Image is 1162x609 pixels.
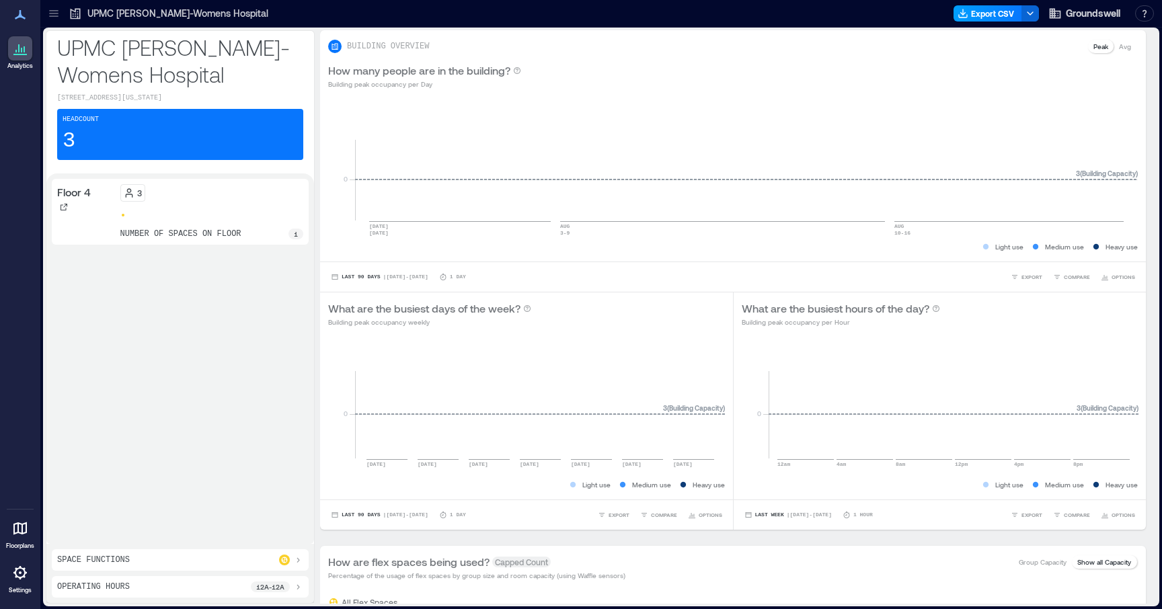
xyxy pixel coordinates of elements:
[347,41,429,52] p: BUILDING OVERVIEW
[632,479,671,490] p: Medium use
[1093,41,1108,52] p: Peak
[995,241,1023,252] p: Light use
[896,461,906,467] text: 8am
[837,461,847,467] text: 4am
[1073,461,1083,467] text: 8pm
[777,461,790,467] text: 12am
[344,175,348,183] tspan: 0
[328,554,490,570] p: How are flex spaces being used?
[1112,273,1135,281] span: OPTIONS
[520,461,539,467] text: [DATE]
[2,512,38,554] a: Floorplans
[328,317,531,327] p: Building peak occupancy weekly
[342,597,397,608] p: All Flex Spaces
[57,555,130,565] p: Space Functions
[57,184,91,200] p: Floor 4
[742,300,929,317] p: What are the busiest hours of the day?
[7,62,33,70] p: Analytics
[693,479,725,490] p: Heavy use
[757,409,761,417] tspan: 0
[1106,241,1138,252] p: Heavy use
[1064,511,1090,519] span: COMPARE
[1106,479,1138,490] p: Heavy use
[328,570,625,581] p: Percentage of the usage of flex spaces by group size and room capacity (using Waffle sensors)
[63,114,99,125] p: Headcount
[9,586,32,594] p: Settings
[637,508,680,522] button: COMPARE
[622,461,642,467] text: [DATE]
[560,230,570,236] text: 3-9
[955,461,968,467] text: 12pm
[120,229,241,239] p: number of spaces on floor
[137,188,142,198] p: 3
[366,461,386,467] text: [DATE]
[1050,270,1093,284] button: COMPARE
[685,508,725,522] button: OPTIONS
[1066,7,1120,20] span: Groundswell
[595,508,632,522] button: EXPORT
[57,93,303,104] p: [STREET_ADDRESS][US_STATE]
[954,5,1022,22] button: Export CSV
[294,229,298,239] p: 1
[1077,557,1131,567] p: Show all Capacity
[1045,241,1084,252] p: Medium use
[328,270,431,284] button: Last 90 Days |[DATE]-[DATE]
[4,557,36,598] a: Settings
[256,581,284,592] p: 12a - 12a
[894,230,911,236] text: 10-16
[853,511,873,519] p: 1 Hour
[673,461,693,467] text: [DATE]
[369,223,389,229] text: [DATE]
[3,32,37,74] a: Analytics
[1119,41,1131,52] p: Avg
[57,581,130,592] p: Operating Hours
[1019,557,1067,567] p: Group Capacity
[328,63,510,79] p: How many people are in the building?
[418,461,437,467] text: [DATE]
[1008,508,1045,522] button: EXPORT
[328,508,431,522] button: Last 90 Days |[DATE]-[DATE]
[699,511,722,519] span: OPTIONS
[492,557,551,567] span: Capped Count
[6,542,34,550] p: Floorplans
[1008,270,1045,284] button: EXPORT
[571,461,590,467] text: [DATE]
[1014,461,1024,467] text: 4pm
[450,511,466,519] p: 1 Day
[328,79,521,89] p: Building peak occupancy per Day
[1021,511,1042,519] span: EXPORT
[450,273,466,281] p: 1 Day
[742,317,940,327] p: Building peak occupancy per Hour
[369,230,389,236] text: [DATE]
[1045,479,1084,490] p: Medium use
[1064,273,1090,281] span: COMPARE
[63,128,75,155] p: 3
[609,511,629,519] span: EXPORT
[894,223,904,229] text: AUG
[560,223,570,229] text: AUG
[57,34,303,87] p: UPMC [PERSON_NAME]-Womens Hospital
[651,511,677,519] span: COMPARE
[469,461,488,467] text: [DATE]
[995,479,1023,490] p: Light use
[742,508,835,522] button: Last Week |[DATE]-[DATE]
[328,300,520,317] p: What are the busiest days of the week?
[1098,508,1138,522] button: OPTIONS
[1098,270,1138,284] button: OPTIONS
[1044,3,1124,24] button: Groundswell
[87,7,268,20] p: UPMC [PERSON_NAME]-Womens Hospital
[582,479,611,490] p: Light use
[1021,273,1042,281] span: EXPORT
[1050,508,1093,522] button: COMPARE
[344,409,348,417] tspan: 0
[1112,511,1135,519] span: OPTIONS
